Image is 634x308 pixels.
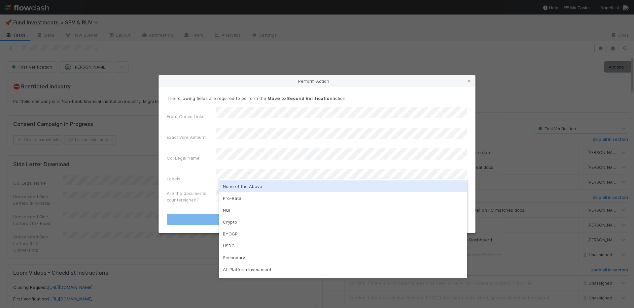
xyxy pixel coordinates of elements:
div: Secondary [219,252,467,263]
label: Exact Wire Amount [167,134,206,140]
strong: Move to Second Verification [267,96,333,101]
label: Are the documents countersigned? [167,190,216,203]
label: Labels [167,175,180,182]
div: USDC [219,240,467,252]
button: Move to Second Verification [167,214,467,225]
div: LLC/LP Investment [219,275,467,287]
div: Perform Action [159,75,475,87]
label: Co. Legal Name [167,155,199,161]
div: None of the Above [219,180,467,192]
div: BYOGP [219,228,467,240]
p: The following fields are required to perform the action: [167,95,467,102]
div: Pro-Rata [219,192,467,204]
div: NQI [219,204,467,216]
div: Crypto [219,216,467,228]
div: AL Platform Investment [219,263,467,275]
label: Front Convo Links [167,113,204,120]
